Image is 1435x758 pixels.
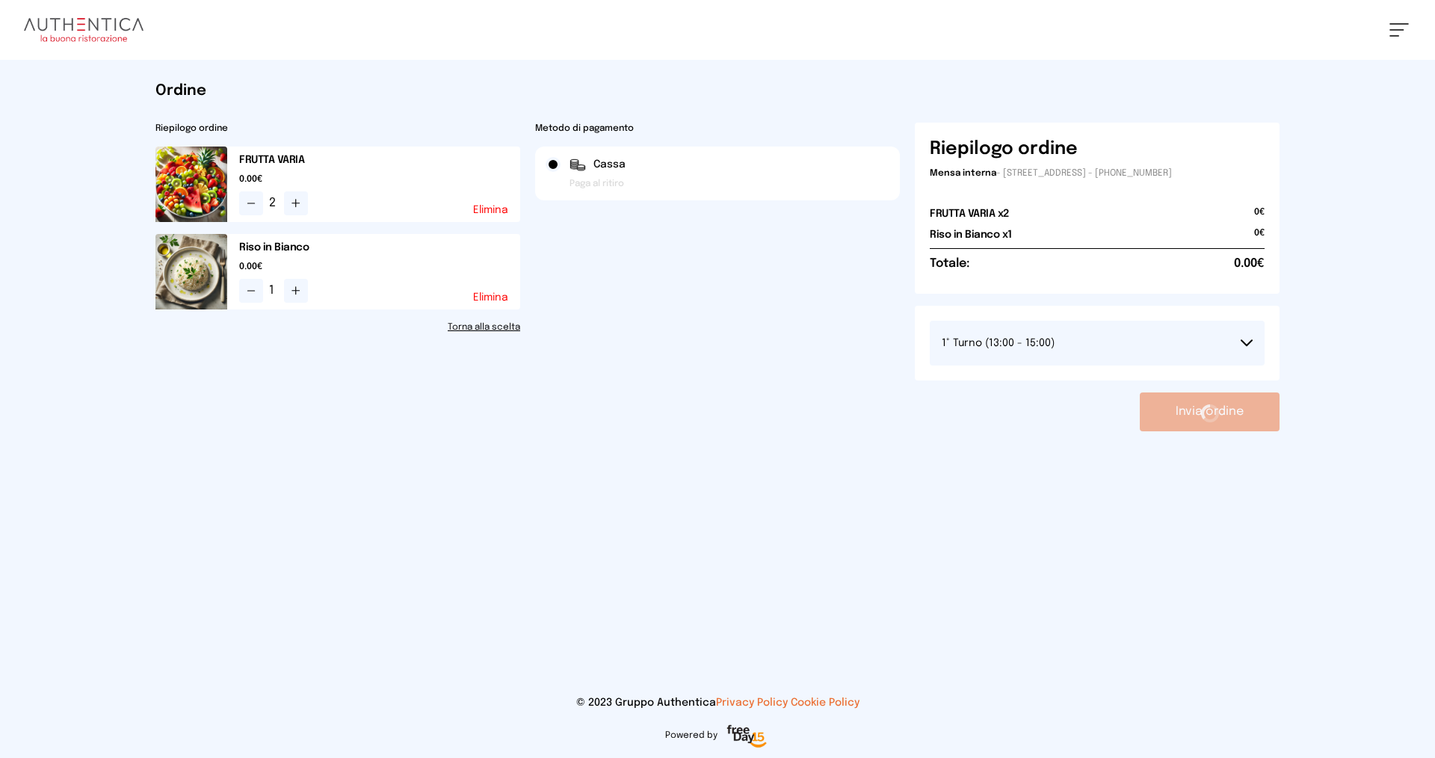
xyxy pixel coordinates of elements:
[1254,227,1265,248] span: 0€
[791,697,860,708] a: Cookie Policy
[473,205,508,215] button: Elimina
[930,255,969,273] h6: Totale:
[24,695,1411,710] p: © 2023 Gruppo Authentica
[269,194,278,212] span: 2
[473,292,508,303] button: Elimina
[239,240,520,255] h2: Riso in Bianco
[155,234,227,309] img: media
[269,282,278,300] span: 1
[665,730,717,742] span: Powered by
[593,157,626,172] span: Cassa
[239,261,520,273] span: 0.00€
[942,338,1055,348] span: 1° Turno (13:00 - 15:00)
[239,152,520,167] h2: FRUTTA VARIA
[155,147,227,222] img: media
[930,167,1265,179] p: - [STREET_ADDRESS] - [PHONE_NUMBER]
[24,18,143,42] img: logo.8f33a47.png
[930,169,996,178] span: Mensa interna
[239,173,520,185] span: 0.00€
[155,81,1280,102] h1: Ordine
[723,722,771,752] img: logo-freeday.3e08031.png
[1254,206,1265,227] span: 0€
[716,697,788,708] a: Privacy Policy
[930,227,1012,242] h2: Riso in Bianco x1
[930,206,1009,221] h2: FRUTTA VARIA x2
[535,123,900,135] h2: Metodo di pagamento
[570,178,624,190] span: Paga al ritiro
[1234,255,1265,273] span: 0.00€
[930,321,1265,366] button: 1° Turno (13:00 - 15:00)
[155,123,520,135] h2: Riepilogo ordine
[155,321,520,333] a: Torna alla scelta
[930,138,1078,161] h6: Riepilogo ordine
